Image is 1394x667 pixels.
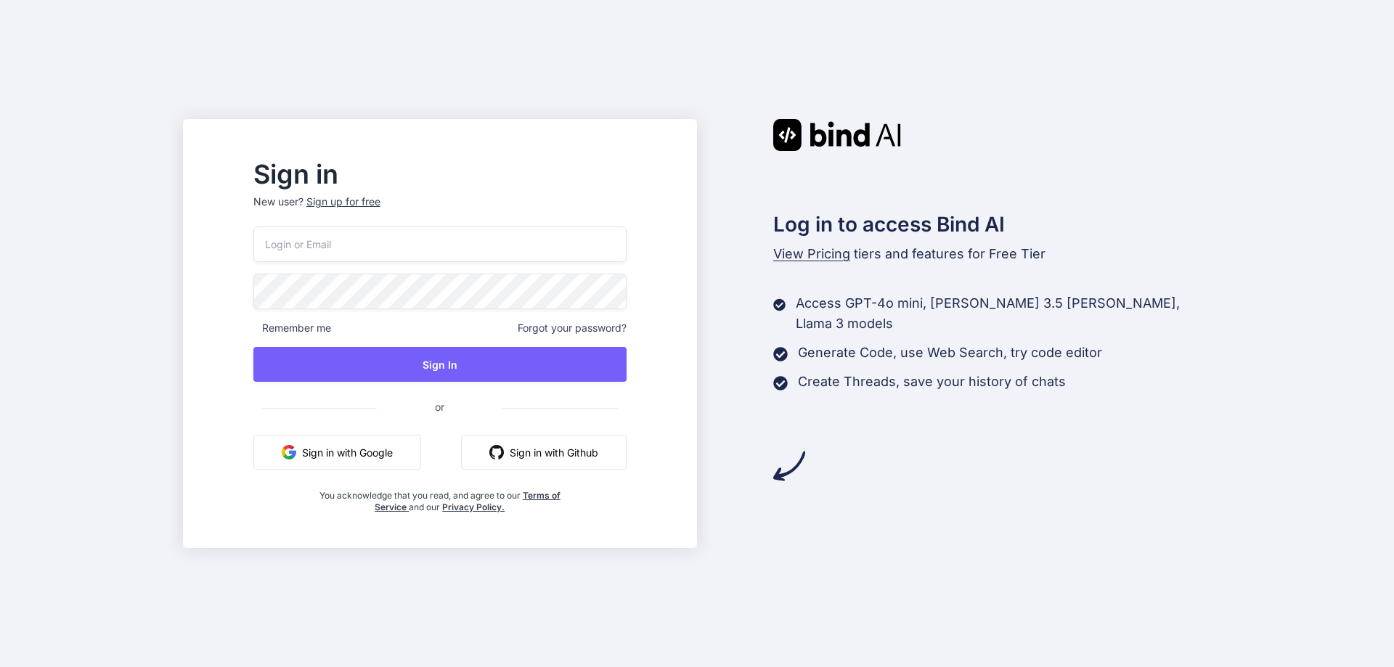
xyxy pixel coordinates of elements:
span: Forgot your password? [518,321,627,335]
img: Bind AI logo [773,119,901,151]
span: Remember me [253,321,331,335]
h2: Sign in [253,163,627,186]
input: Login or Email [253,226,627,262]
p: Access GPT-4o mini, [PERSON_NAME] 3.5 [PERSON_NAME], Llama 3 models [796,293,1211,334]
span: View Pricing [773,246,850,261]
h2: Log in to access Bind AI [773,209,1212,240]
button: Sign in with Google [253,435,421,470]
p: tiers and features for Free Tier [773,244,1212,264]
a: Privacy Policy. [442,502,505,512]
a: Terms of Service [375,490,561,512]
button: Sign In [253,347,627,382]
img: google [282,445,296,459]
p: Generate Code, use Web Search, try code editor [798,343,1102,363]
p: Create Threads, save your history of chats [798,372,1066,392]
button: Sign in with Github [461,435,627,470]
div: You acknowledge that you read, and agree to our and our [315,481,564,513]
img: github [489,445,504,459]
p: New user? [253,195,627,226]
div: Sign up for free [306,195,380,209]
img: arrow [773,450,805,482]
span: or [377,389,502,425]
